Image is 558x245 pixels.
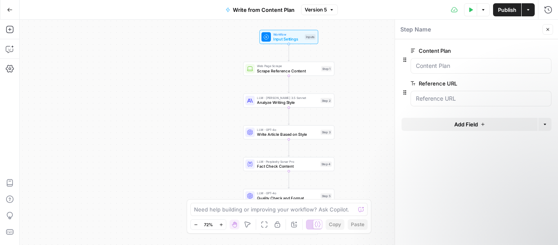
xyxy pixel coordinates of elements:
button: Version 5 [301,4,338,15]
button: Paste [348,219,368,230]
span: Web Page Scrape [257,64,319,69]
span: Workflow [273,32,302,37]
g: Edge from step_2 to step_3 [288,108,290,125]
span: Quality Check and Format [257,195,318,201]
g: Edge from step_1 to step_2 [288,76,290,93]
span: LLM · GPT-4o [257,191,318,196]
span: Scrape Reference Content [257,68,319,74]
span: Version 5 [305,6,327,13]
span: Write Article Based on Style [257,131,318,137]
span: Paste [351,221,364,228]
span: LLM · Perplexity Sonar Pro [257,159,318,164]
span: Add Field [454,120,478,128]
span: Publish [498,6,516,14]
div: LLM · GPT-4oQuality Check and FormatStep 5 [243,189,334,203]
label: Reference URL [411,79,505,88]
input: Reference URL [416,94,546,103]
label: Content Plan [411,47,505,55]
div: Single OutputOutputEnd [243,220,334,235]
div: LLM · [PERSON_NAME] 3.5 SonnetAnalyze Writing StyleStep 2 [243,94,334,108]
g: Edge from step_3 to step_4 [288,139,290,157]
span: Fact Check Content [257,163,318,169]
span: 72% [204,221,213,228]
div: Inputs [305,34,316,40]
button: Publish [493,3,521,16]
button: Copy [326,219,344,230]
div: Step 3 [321,130,332,135]
span: LLM · [PERSON_NAME] 3.5 Sonnet [257,96,318,101]
div: LLM · GPT-4oWrite Article Based on StyleStep 3 [243,125,334,139]
div: Step 1 [321,66,332,72]
g: Edge from start to step_1 [288,44,290,61]
div: WorkflowInput SettingsInputs [243,30,334,44]
span: Copy [329,221,341,228]
div: Step 4 [320,162,332,167]
span: Write from Content Plan [233,6,295,14]
button: Write from Content Plan [221,3,299,16]
span: Input Settings [273,36,302,42]
span: Analyze Writing Style [257,100,318,106]
button: Add Field [402,118,538,131]
input: Content Plan [416,62,546,70]
span: LLM · GPT-4o [257,127,318,132]
div: Step 2 [321,98,332,103]
div: Step 5 [321,193,332,198]
div: Web Page ScrapeScrape Reference ContentStep 1 [243,62,334,76]
div: LLM · Perplexity Sonar ProFact Check ContentStep 4 [243,157,334,171]
g: Edge from step_4 to step_5 [288,171,290,189]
